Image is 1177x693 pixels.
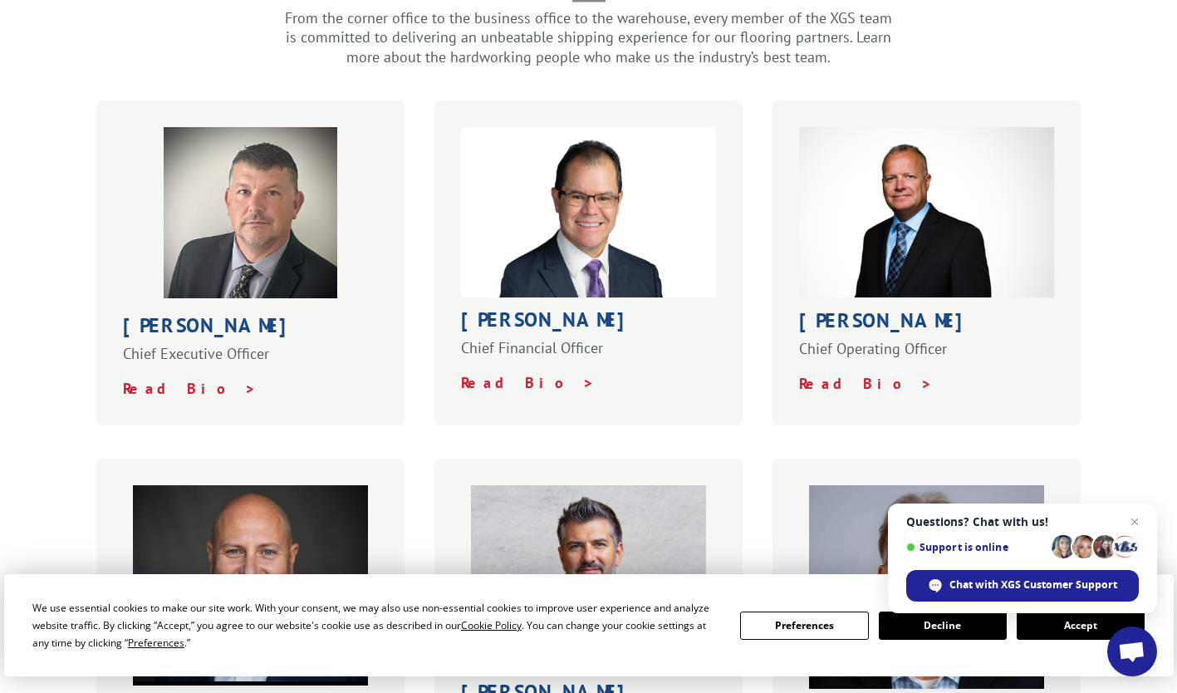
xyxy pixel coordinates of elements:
[1107,627,1157,676] div: Open chat
[809,485,1044,690] img: kevin-holland-headshot-web
[164,127,337,298] img: bobkenna-profilepic
[906,515,1139,528] span: Questions? Chat with us!
[461,373,595,392] a: Read Bio >
[461,127,717,297] img: Roger_Silva
[461,310,717,338] h1: [PERSON_NAME]
[799,339,1055,374] p: Chief Operating Officer
[32,599,720,651] div: We use essential cookies to make our site work. With your consent, we may also use non-essential ...
[906,570,1139,602] div: Chat with XGS Customer Support
[128,636,184,650] span: Preferences
[133,485,368,686] img: placeholder-person
[799,374,933,393] a: Read Bio >
[740,612,868,640] button: Preferences
[1017,612,1145,640] button: Accept
[4,574,1174,676] div: Cookie Consent Prompt
[461,618,522,632] span: Cookie Policy
[799,127,1055,297] img: Greg Laminack
[123,316,379,344] h1: [PERSON_NAME]
[471,485,706,668] img: dm-profile-website
[123,344,379,379] p: Chief Executive Officer
[949,577,1117,592] span: Chat with XGS Customer Support
[461,338,717,373] p: Chief Financial Officer
[257,8,921,67] p: From the corner office to the business office to the warehouse, every member of the XGS team is c...
[879,612,1007,640] button: Decline
[123,379,257,398] a: Read Bio >
[906,541,1046,553] span: Support is online
[799,307,977,333] strong: [PERSON_NAME]
[1125,512,1145,532] span: Close chat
